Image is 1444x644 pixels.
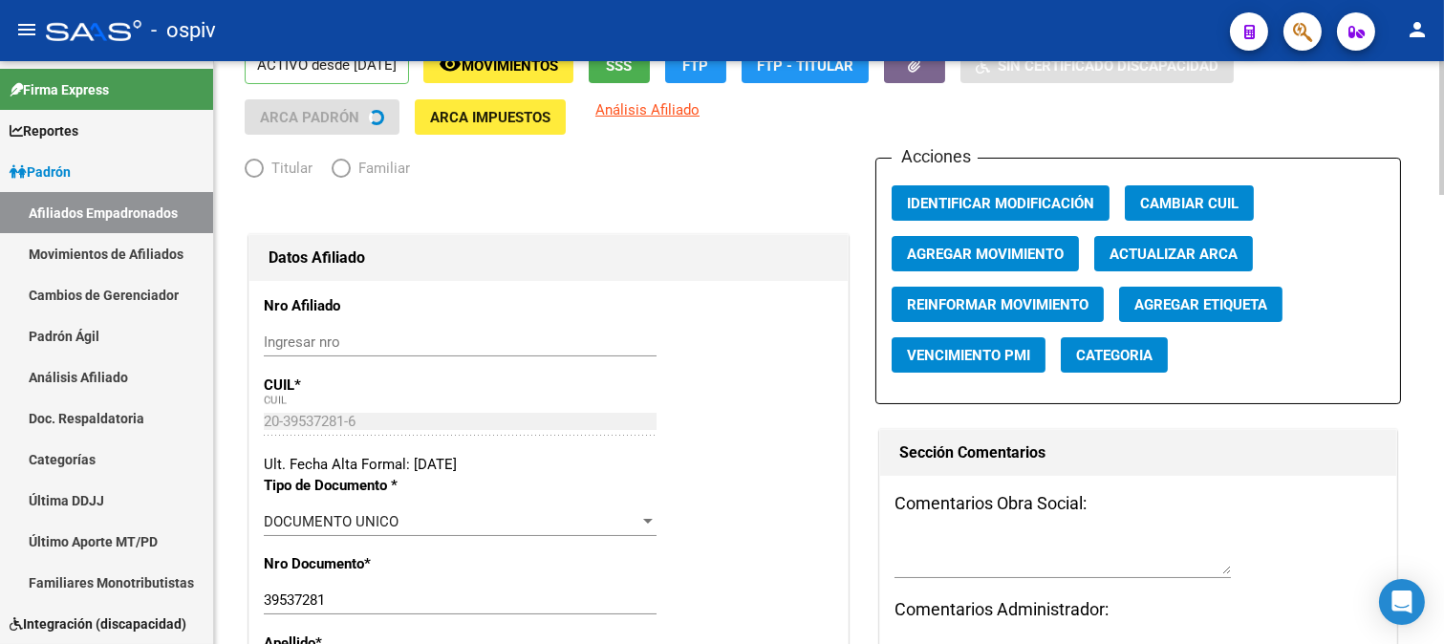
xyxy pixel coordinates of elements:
[245,99,399,135] button: ARCA Padrón
[264,513,399,530] span: DOCUMENTO UNICO
[1110,246,1238,263] span: Actualizar ARCA
[1140,195,1239,212] span: Cambiar CUIL
[1076,347,1153,364] span: Categoria
[894,490,1382,517] h3: Comentarios Obra Social:
[351,158,410,179] span: Familiar
[10,120,78,141] span: Reportes
[757,57,853,75] span: FTP - Titular
[415,99,566,135] button: ARCA Impuestos
[607,57,633,75] span: SSS
[430,109,550,126] span: ARCA Impuestos
[665,48,726,83] button: FTP
[595,101,700,118] span: Análisis Afiliado
[907,347,1030,364] span: Vencimiento PMI
[264,553,435,574] p: Nro Documento
[589,48,650,83] button: SSS
[10,79,109,100] span: Firma Express
[1134,296,1267,313] span: Agregar Etiqueta
[1094,236,1253,271] button: Actualizar ARCA
[899,438,1377,468] h1: Sección Comentarios
[892,185,1110,221] button: Identificar Modificación
[1406,18,1429,41] mat-icon: person
[1379,579,1425,625] div: Open Intercom Messenger
[462,57,558,75] span: Movimientos
[892,337,1045,373] button: Vencimiento PMI
[1061,337,1168,373] button: Categoria
[683,57,709,75] span: FTP
[892,236,1079,271] button: Agregar Movimiento
[960,48,1234,83] button: Sin Certificado Discapacidad
[1119,287,1282,322] button: Agregar Etiqueta
[245,48,409,84] p: ACTIVO desde [DATE]
[10,613,186,634] span: Integración (discapacidad)
[907,195,1094,212] span: Identificar Modificación
[894,596,1382,623] h3: Comentarios Administrador:
[269,243,829,273] h1: Datos Afiliado
[264,475,435,496] p: Tipo de Documento *
[264,454,833,475] div: Ult. Fecha Alta Formal: [DATE]
[1125,185,1254,221] button: Cambiar CUIL
[907,296,1088,313] span: Reinformar Movimiento
[15,18,38,41] mat-icon: menu
[892,143,978,170] h3: Acciones
[742,48,869,83] button: FTP - Titular
[439,53,462,75] mat-icon: remove_red_eye
[151,10,216,52] span: - ospiv
[423,48,573,83] button: Movimientos
[264,295,435,316] p: Nro Afiliado
[10,161,71,182] span: Padrón
[245,163,429,181] mat-radio-group: Elija una opción
[892,287,1104,322] button: Reinformar Movimiento
[264,158,313,179] span: Titular
[907,246,1064,263] span: Agregar Movimiento
[264,375,435,396] p: CUIL
[998,57,1218,75] span: Sin Certificado Discapacidad
[260,109,359,126] span: ARCA Padrón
